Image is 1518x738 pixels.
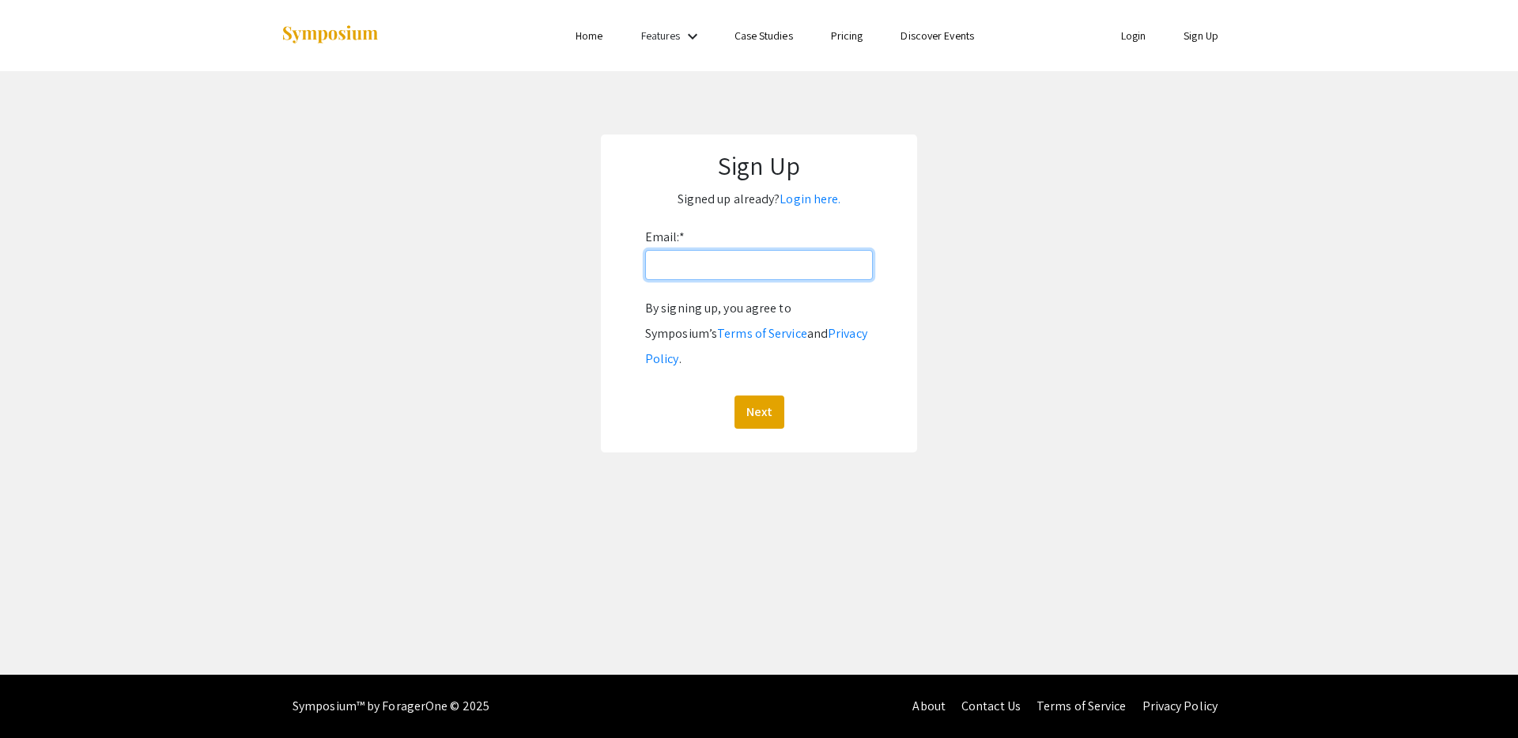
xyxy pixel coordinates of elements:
[645,296,873,372] div: By signing up, you agree to Symposium’s and .
[901,28,974,43] a: Discover Events
[617,187,901,212] p: Signed up already?
[281,25,379,46] img: Symposium by ForagerOne
[12,667,67,726] iframe: Chat
[1184,28,1218,43] a: Sign Up
[961,698,1021,714] a: Contact Us
[293,675,489,738] div: Symposium™ by ForagerOne © 2025
[1037,698,1127,714] a: Terms of Service
[780,191,840,207] a: Login here.
[645,225,685,250] label: Email:
[1121,28,1146,43] a: Login
[734,28,793,43] a: Case Studies
[641,28,681,43] a: Features
[734,395,784,429] button: Next
[717,325,807,342] a: Terms of Service
[576,28,602,43] a: Home
[617,150,901,180] h1: Sign Up
[1142,698,1218,714] a: Privacy Policy
[912,698,946,714] a: About
[683,27,702,46] mat-icon: Expand Features list
[831,28,863,43] a: Pricing
[645,325,867,367] a: Privacy Policy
